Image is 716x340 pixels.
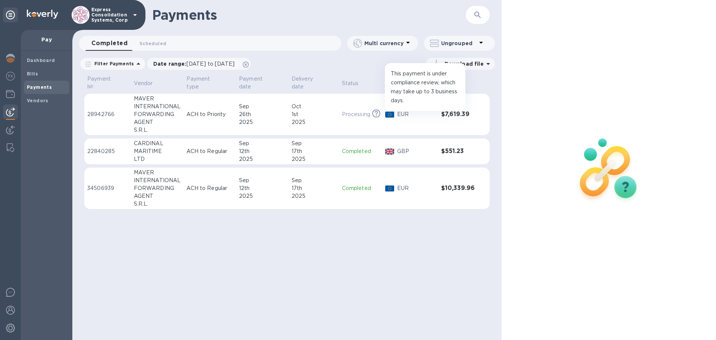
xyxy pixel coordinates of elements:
p: Completed [342,184,379,192]
span: Paid [441,79,462,87]
div: MARITIME [134,147,181,155]
div: 12th [239,184,286,192]
div: Sep [292,140,336,147]
p: Payment № [87,75,118,91]
div: MAVER [134,95,181,103]
span: Delivery date [292,75,336,91]
div: INTERNATIONAL [134,103,181,110]
div: 17th [292,184,336,192]
div: LTD [134,155,181,163]
p: Paid [441,79,453,87]
p: ACH to Priority [186,110,233,118]
div: S.R.L. [134,200,181,208]
div: 2025 [239,192,286,200]
p: EUR [397,184,435,192]
p: Processing [342,110,370,118]
p: Filter Payments [91,60,134,67]
div: 26th [239,110,286,118]
img: Wallets [6,90,15,99]
span: Payment № [87,75,128,91]
div: S.R.L. [134,126,181,134]
p: Multi currency [364,40,403,47]
h3: $7,619.39 [441,111,475,118]
div: CARDINAL [134,140,181,147]
p: EUR [397,110,435,118]
div: 2025 [292,118,336,126]
p: ACH to Regular [186,184,233,192]
span: Scheduled [139,40,166,47]
p: Date range : [153,60,238,68]
p: Completed [342,147,379,155]
div: Sep [239,140,286,147]
p: Payment date [239,75,276,91]
div: 2025 [239,118,286,126]
div: Oct [292,103,336,110]
b: Bills [27,71,38,77]
div: MAVER [134,169,181,177]
img: Foreign exchange [6,72,15,81]
div: 2025 [292,155,336,163]
h3: $551.23 [441,148,475,155]
span: Status [342,79,368,87]
span: Completed [91,38,128,49]
p: Vendor [134,79,153,87]
span: Vendor [134,79,163,87]
div: Sep [292,177,336,184]
div: Sep [239,177,286,184]
b: Payments [27,84,52,90]
p: 22840285 [87,147,128,155]
p: Ungrouped [441,40,477,47]
b: Vendors [27,98,48,103]
p: Express Consolidation Systems, Corp [91,7,129,23]
p: Payment type [186,75,223,91]
span: Payment type [186,75,233,91]
p: Status [342,79,359,87]
div: FORWARDING [134,110,181,118]
h1: Payments [152,7,466,23]
div: INTERNATIONAL [134,177,181,184]
div: AGENT [134,118,181,126]
div: 1st [292,110,336,118]
span: Payee currency [385,75,435,91]
p: 34506939 [87,184,128,192]
span: Payment date [239,75,286,91]
p: GBP [397,147,435,155]
img: Logo [27,10,58,19]
p: Delivery date [292,75,326,91]
p: Payee currency [385,75,425,91]
div: 12th [239,147,286,155]
p: 28942766 [87,110,128,118]
p: ACH to Regular [186,147,233,155]
h3: $10,339.96 [441,185,475,192]
div: FORWARDING [134,184,181,192]
div: 2025 [292,192,336,200]
p: Download file [442,60,484,68]
span: [DATE] to [DATE] [186,61,235,67]
div: 17th [292,147,336,155]
b: Dashboard [27,57,55,63]
div: Unpin categories [3,7,18,22]
div: 2025 [239,155,286,163]
div: Sep [239,103,286,110]
p: Pay [27,36,66,43]
div: Date range:[DATE] to [DATE] [147,58,251,70]
div: AGENT [134,192,181,200]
